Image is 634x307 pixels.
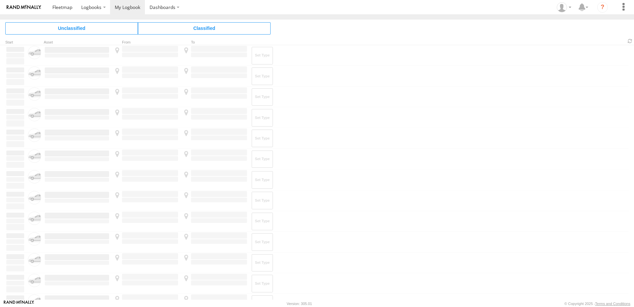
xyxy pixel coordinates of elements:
[5,22,138,34] span: Click to view Unclassified Trips
[182,41,248,44] div: To
[4,300,34,307] a: Visit our Website
[564,302,630,306] div: © Copyright 2025 -
[138,22,271,34] span: Click to view Classified Trips
[44,41,110,44] div: Asset
[5,41,25,44] div: Click to Sort
[626,38,634,44] span: Refresh
[554,2,574,12] div: Chris Hobson
[287,302,312,306] div: Version: 305.01
[7,5,41,10] img: rand-logo.svg
[597,2,608,13] i: ?
[113,41,179,44] div: From
[595,302,630,306] a: Terms and Conditions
